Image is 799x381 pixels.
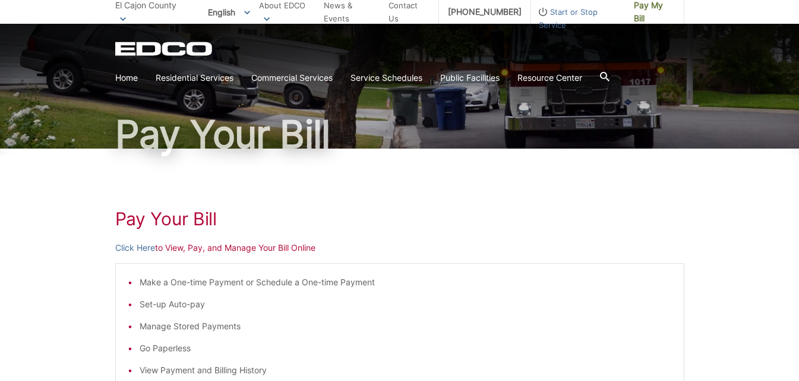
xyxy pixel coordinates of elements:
[115,42,214,56] a: EDCD logo. Return to the homepage.
[156,71,233,84] a: Residential Services
[251,71,333,84] a: Commercial Services
[350,71,422,84] a: Service Schedules
[140,342,672,355] li: Go Paperless
[115,115,684,153] h1: Pay Your Bill
[140,298,672,311] li: Set-up Auto-pay
[517,71,582,84] a: Resource Center
[115,241,155,254] a: Click Here
[115,71,138,84] a: Home
[199,2,259,22] span: English
[140,364,672,377] li: View Payment and Billing History
[440,71,500,84] a: Public Facilities
[115,208,684,229] h1: Pay Your Bill
[140,320,672,333] li: Manage Stored Payments
[140,276,672,289] li: Make a One-time Payment or Schedule a One-time Payment
[115,241,684,254] p: to View, Pay, and Manage Your Bill Online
